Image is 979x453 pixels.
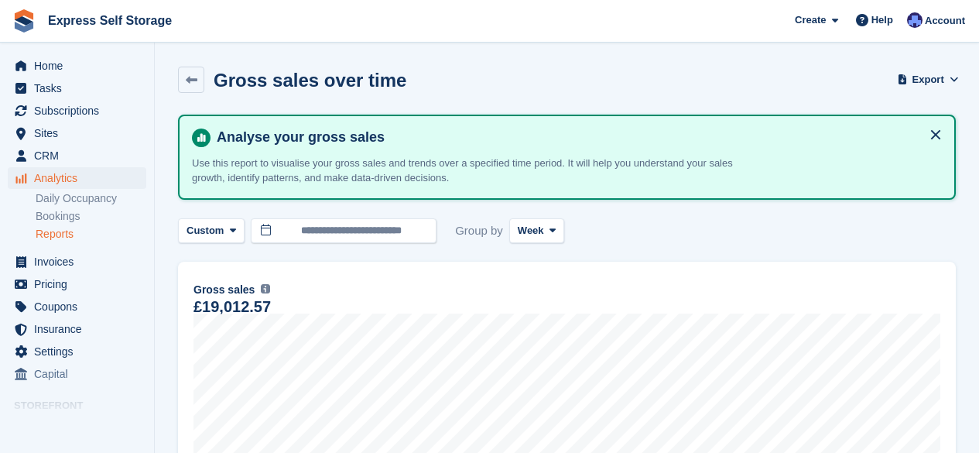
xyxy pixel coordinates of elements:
span: Analytics [34,167,127,189]
span: Invoices [34,251,127,273]
h4: Analyse your gross sales [211,129,942,146]
a: Bookings [36,209,146,224]
span: Custom [187,223,224,239]
span: Coupons [34,296,127,317]
button: Custom [178,218,245,244]
a: menu [8,167,146,189]
span: Home [34,55,127,77]
a: menu [8,296,146,317]
span: Week [518,223,544,239]
span: Insurance [34,318,127,340]
img: stora-icon-8386f47178a22dfd0bd8f6a31ec36ba5ce8667c1dd55bd0f319d3a0aa187defe.svg [12,9,36,33]
span: Group by [455,218,503,244]
a: menu [8,122,146,144]
span: Gross sales [193,282,255,298]
span: Create [795,12,826,28]
a: menu [8,417,146,439]
img: Vahnika Batchu [907,12,923,28]
span: Storefront [14,398,154,414]
a: Daily Occupancy [36,191,146,206]
span: Pricing [34,273,127,295]
span: Help [871,12,893,28]
button: Export [900,67,956,92]
img: icon-info-grey-7440780725fd019a000dd9b08b2336e03edf1995a4989e88bcd33f0948082b44.svg [261,284,270,293]
span: Tasks [34,77,127,99]
a: menu [8,363,146,385]
span: Online Store [34,417,127,439]
a: menu [8,145,146,166]
span: CRM [34,145,127,166]
button: Week [509,218,564,244]
span: Account [925,13,965,29]
a: menu [8,77,146,99]
a: Reports [36,227,146,242]
a: menu [8,318,146,340]
span: Capital [34,363,127,385]
a: menu [8,273,146,295]
span: Sites [34,122,127,144]
span: Export [912,72,944,88]
span: Subscriptions [34,100,127,122]
a: menu [8,100,146,122]
h2: Gross sales over time [214,70,406,91]
a: menu [8,251,146,273]
a: Express Self Storage [42,8,178,33]
a: menu [8,55,146,77]
p: Use this report to visualise your gross sales and trends over a specified time period. It will he... [192,156,734,186]
span: Settings [34,341,127,362]
a: menu [8,341,146,362]
div: £19,012.57 [193,300,271,314]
